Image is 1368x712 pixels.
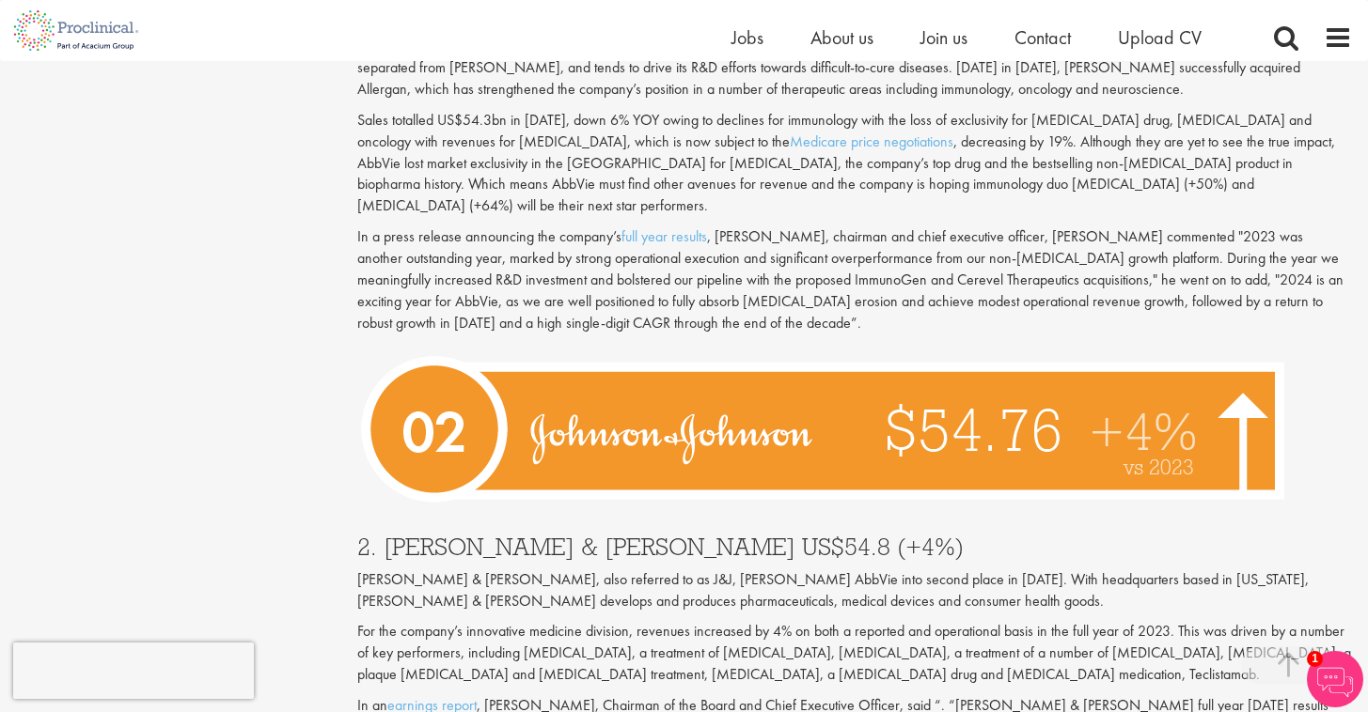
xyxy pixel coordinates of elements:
[810,25,873,50] a: About us
[1307,651,1323,667] span: 1
[13,642,254,699] iframe: reCAPTCHA
[357,534,1352,559] h3: 2. [PERSON_NAME] & [PERSON_NAME] US$54.8 (+4%)
[1307,651,1363,707] img: Chatbot
[920,25,967,50] a: Join us
[357,569,1352,612] p: [PERSON_NAME] & [PERSON_NAME], also referred to as J&J, [PERSON_NAME] AbbVie into second place in...
[621,226,707,246] a: full year results
[357,36,1352,101] p: With over 50,000 employees spread over 70 countries, innovation-driven AbbVie secures its spot in...
[357,226,1352,333] p: In a press release announcing the company’s , [PERSON_NAME], chairman and chief executive officer...
[790,132,953,151] a: Medicare price negotiations
[357,621,1352,686] p: For the company’s innovative medicine division, revenues increased by 4% on both a reported and o...
[1014,25,1071,50] a: Contact
[731,25,763,50] a: Jobs
[357,110,1352,217] p: Sales totalled US$54.3bn in [DATE], down 6% YOY owing to declines for immunology with the loss of...
[1118,25,1202,50] a: Upload CV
